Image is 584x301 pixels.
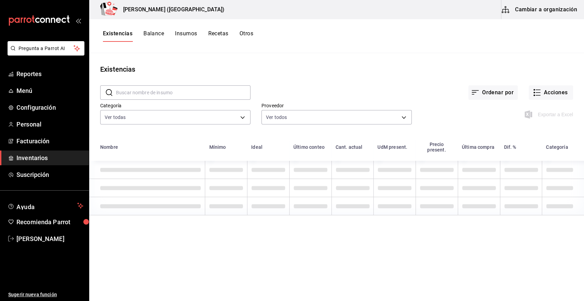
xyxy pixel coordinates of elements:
span: Configuración [16,103,83,112]
div: navigation tabs [103,30,253,42]
div: Categoría [546,144,568,150]
button: Recetas [208,30,228,42]
div: Mínimo [209,144,226,150]
div: Existencias [100,64,135,74]
label: Proveedor [261,103,412,108]
span: Personal [16,120,83,129]
div: UdM present. [377,144,407,150]
span: [PERSON_NAME] [16,234,83,243]
button: Pregunta a Parrot AI [8,41,84,56]
button: Insumos [175,30,197,42]
button: Otros [240,30,253,42]
span: Recomienda Parrot [16,217,83,227]
span: Pregunta a Parrot AI [19,45,74,52]
div: Dif. % [504,144,516,150]
span: Facturación [16,136,83,146]
div: Cant. actual [336,144,363,150]
input: Buscar nombre de insumo [116,86,250,99]
h3: [PERSON_NAME] ([GEOGRAPHIC_DATA]) [118,5,224,14]
a: Pregunta a Parrot AI [5,50,84,57]
div: Precio present. [420,142,454,153]
label: Categoría [100,103,250,108]
span: Reportes [16,69,83,79]
span: Sugerir nueva función [8,291,83,298]
button: Acciones [529,85,573,100]
span: Suscripción [16,170,83,179]
span: Ayuda [16,202,74,210]
button: Ordenar por [468,85,518,100]
button: Balance [143,30,164,42]
span: Menú [16,86,83,95]
span: Ver todas [105,114,126,121]
span: Inventarios [16,153,83,162]
div: Último conteo [293,144,325,150]
span: Ver todos [266,114,287,121]
button: Existencias [103,30,132,42]
div: Ideal [251,144,262,150]
div: Última compra [462,144,494,150]
div: Nombre [100,144,118,150]
button: open_drawer_menu [75,18,81,23]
